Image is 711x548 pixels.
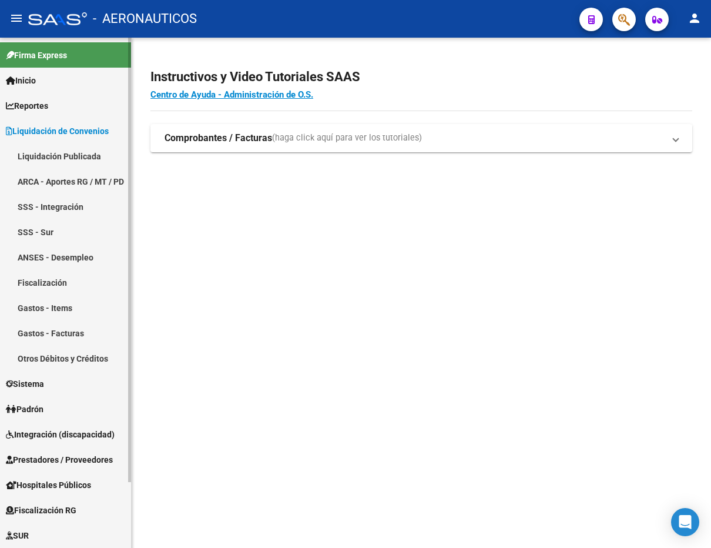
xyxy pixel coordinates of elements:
[93,6,197,32] span: - AERONAUTICOS
[9,11,24,25] mat-icon: menu
[6,479,91,492] span: Hospitales Públicos
[6,377,44,390] span: Sistema
[272,132,422,145] span: (haga click aquí para ver los tutoriales)
[6,453,113,466] span: Prestadores / Proveedores
[6,125,109,138] span: Liquidación de Convenios
[671,508,699,536] div: Open Intercom Messenger
[165,132,272,145] strong: Comprobantes / Facturas
[6,403,43,416] span: Padrón
[6,49,67,62] span: Firma Express
[6,428,115,441] span: Integración (discapacidad)
[150,124,692,152] mat-expansion-panel-header: Comprobantes / Facturas(haga click aquí para ver los tutoriales)
[6,99,48,112] span: Reportes
[150,66,692,88] h2: Instructivos y Video Tutoriales SAAS
[687,11,702,25] mat-icon: person
[6,74,36,87] span: Inicio
[6,504,76,517] span: Fiscalización RG
[6,529,29,542] span: SUR
[150,89,313,100] a: Centro de Ayuda - Administración de O.S.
